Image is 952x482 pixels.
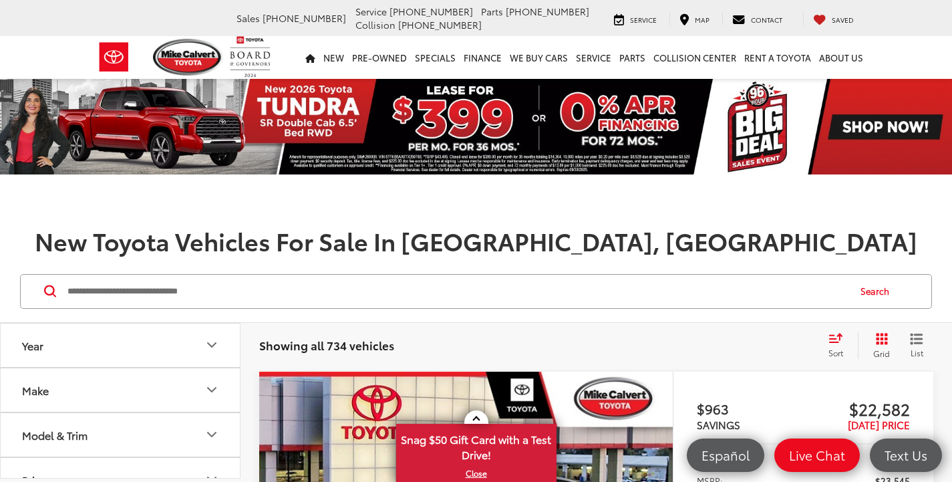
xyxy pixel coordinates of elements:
[572,36,615,79] a: Service
[669,12,720,25] a: Map
[204,427,220,443] div: Model & Trim
[630,15,657,25] span: Service
[355,18,395,31] span: Collision
[389,5,473,18] span: [PHONE_NUMBER]
[1,324,241,367] button: YearYear
[460,36,506,79] a: Finance
[873,348,890,359] span: Grid
[697,417,740,432] span: SAVINGS
[22,339,43,352] div: Year
[236,11,260,25] span: Sales
[506,36,572,79] a: WE BUY CARS
[784,432,824,456] button: Less
[398,18,482,31] span: [PHONE_NUMBER]
[803,398,910,418] span: $22,582
[301,36,319,79] a: Home
[790,438,808,450] span: Less
[803,12,864,25] a: My Saved Vehicles
[259,337,394,353] span: Showing all 734 vehicles
[697,398,804,418] span: $963
[615,36,649,79] a: Parts
[1,413,241,457] button: Model & TrimModel & Trim
[153,39,224,76] img: Mike Calvert Toyota
[822,332,858,359] button: Select sort value
[348,36,411,79] a: Pre-Owned
[910,347,923,358] span: List
[1,368,241,412] button: MakeMake
[649,36,740,79] a: Collision Center
[687,439,764,472] a: Español
[751,15,782,25] span: Contact
[604,12,667,25] a: Service
[204,382,220,398] div: Make
[858,332,900,359] button: Grid View
[411,36,460,79] a: Specials
[319,36,348,79] a: New
[506,5,589,18] span: [PHONE_NUMBER]
[22,384,49,396] div: Make
[22,429,88,441] div: Model & Trim
[774,439,860,472] a: Live Chat
[900,332,933,359] button: List View
[89,35,139,79] img: Toyota
[828,347,843,358] span: Sort
[722,12,792,25] a: Contact
[815,36,867,79] a: About Us
[740,36,815,79] a: Rent a Toyota
[782,447,852,463] span: Live Chat
[848,417,910,432] span: [DATE] PRICE
[66,275,848,308] input: Search by Make, Model, or Keyword
[848,275,909,308] button: Search
[878,447,934,463] span: Text Us
[204,337,220,353] div: Year
[695,15,709,25] span: Map
[481,5,503,18] span: Parts
[870,439,942,472] a: Text Us
[695,447,756,463] span: Español
[355,5,387,18] span: Service
[398,425,555,466] span: Snag $50 Gift Card with a Test Drive!
[832,15,854,25] span: Saved
[263,11,346,25] span: [PHONE_NUMBER]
